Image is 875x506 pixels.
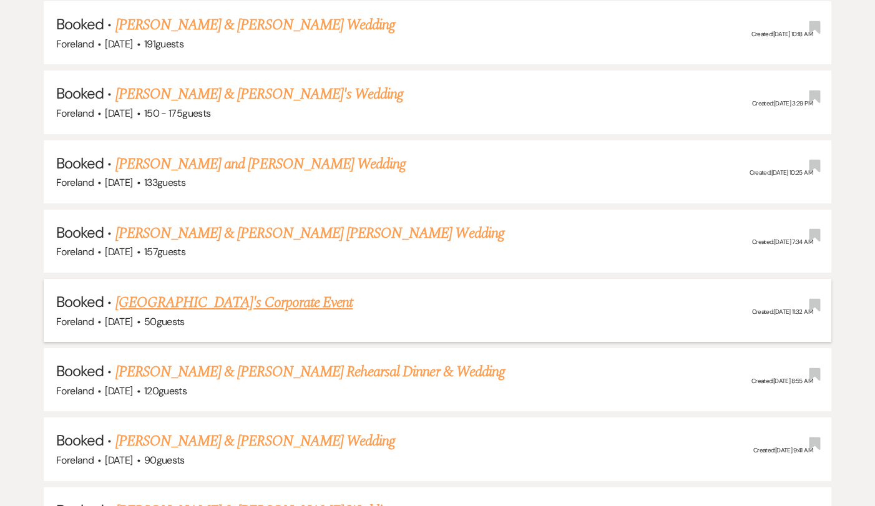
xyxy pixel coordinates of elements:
span: Booked [56,153,104,173]
span: 120 guests [144,384,187,397]
span: [DATE] [105,315,132,328]
span: Created: [DATE] 9:41 AM [753,446,813,454]
span: Foreland [56,107,94,120]
span: 133 guests [144,176,185,189]
span: Created: [DATE] 7:34 AM [752,238,813,246]
a: [PERSON_NAME] and [PERSON_NAME] Wedding [115,153,406,175]
span: 90 guests [144,454,185,467]
span: [DATE] [105,454,132,467]
span: Booked [56,431,104,450]
span: Foreland [56,37,94,51]
span: Foreland [56,384,94,397]
span: Created: [DATE] 8:55 AM [751,377,813,385]
a: [PERSON_NAME] & [PERSON_NAME] Rehearsal Dinner & Wedding [115,361,505,383]
a: [PERSON_NAME] & [PERSON_NAME]'s Wedding [115,83,404,105]
span: Booked [56,292,104,311]
a: [GEOGRAPHIC_DATA]'s Corporate Event [115,291,353,314]
span: [DATE] [105,384,132,397]
a: [PERSON_NAME] & [PERSON_NAME] Wedding [115,14,395,36]
a: [PERSON_NAME] & [PERSON_NAME] [PERSON_NAME] Wedding [115,222,504,245]
span: Booked [56,14,104,34]
span: Foreland [56,245,94,258]
a: [PERSON_NAME] & [PERSON_NAME] Wedding [115,430,395,452]
span: Foreland [56,454,94,467]
span: 150 - 175 guests [144,107,210,120]
span: Created: [DATE] 10:18 AM [751,30,813,38]
span: [DATE] [105,176,132,189]
span: 50 guests [144,315,185,328]
span: Booked [56,361,104,381]
span: 191 guests [144,37,183,51]
span: [DATE] [105,245,132,258]
span: 157 guests [144,245,185,258]
span: Created: [DATE] 3:29 PM [752,99,813,107]
span: Booked [56,84,104,103]
span: [DATE] [105,37,132,51]
span: Created: [DATE] 11:32 AM [752,308,813,316]
span: Foreland [56,176,94,189]
span: Created: [DATE] 10:25 AM [750,168,813,177]
span: Booked [56,223,104,242]
span: [DATE] [105,107,132,120]
span: Foreland [56,315,94,328]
